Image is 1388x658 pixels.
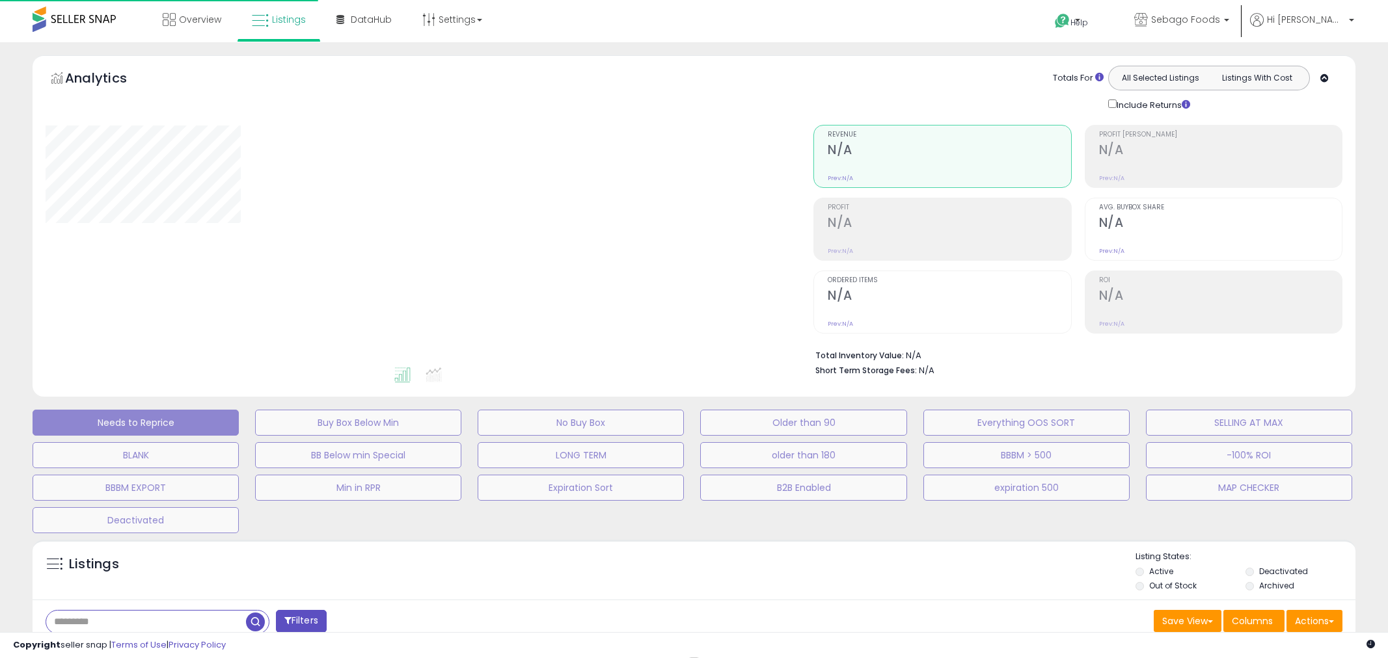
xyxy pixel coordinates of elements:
span: Help [1070,17,1088,28]
span: Revenue [828,131,1070,138]
h2: N/A [1099,215,1342,233]
button: Deactivated [33,507,239,533]
button: All Selected Listings [1112,70,1209,86]
b: Total Inventory Value: [815,350,904,361]
button: B2B Enabled [700,475,906,501]
small: Prev: N/A [828,174,853,182]
button: older than 180 [700,442,906,468]
span: Sebago Foods [1151,13,1220,26]
i: Get Help [1054,13,1070,29]
button: BLANK [33,442,239,468]
div: Totals For [1053,72,1104,85]
small: Prev: N/A [1099,320,1124,328]
a: Hi [PERSON_NAME] [1250,13,1354,42]
h2: N/A [1099,288,1342,306]
div: Include Returns [1098,97,1206,112]
strong: Copyright [13,638,61,651]
button: Min in RPR [255,475,461,501]
button: Everything OOS SORT [923,410,1130,436]
small: Prev: N/A [1099,247,1124,255]
button: -100% ROI [1146,442,1352,468]
button: No Buy Box [478,410,684,436]
button: MAP CHECKER [1146,475,1352,501]
span: Ordered Items [828,277,1070,284]
button: Expiration Sort [478,475,684,501]
li: N/A [815,347,1333,362]
small: Prev: N/A [1099,174,1124,182]
span: Profit [PERSON_NAME] [1099,131,1342,138]
span: Overview [179,13,221,26]
button: Listings With Cost [1208,70,1305,86]
button: BB Below min Special [255,442,461,468]
small: Prev: N/A [828,247,853,255]
span: Profit [828,204,1070,211]
button: Buy Box Below Min [255,410,461,436]
h5: Analytics [65,69,152,90]
b: Short Term Storage Fees: [815,365,917,376]
h2: N/A [1099,142,1342,160]
button: Older than 90 [700,410,906,436]
span: Hi [PERSON_NAME] [1267,13,1345,26]
span: Avg. Buybox Share [1099,204,1342,211]
button: Needs to Reprice [33,410,239,436]
button: LONG TERM [478,442,684,468]
span: DataHub [351,13,392,26]
small: Prev: N/A [828,320,853,328]
h2: N/A [828,215,1070,233]
div: seller snap | | [13,639,226,651]
button: BBBM EXPORT [33,475,239,501]
span: ROI [1099,277,1342,284]
a: Help [1044,3,1113,42]
span: N/A [919,364,934,376]
h2: N/A [828,142,1070,160]
button: SELLING AT MAX [1146,410,1352,436]
button: BBBM > 500 [923,442,1130,468]
h2: N/A [828,288,1070,306]
button: expiration 500 [923,475,1130,501]
span: Listings [272,13,306,26]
